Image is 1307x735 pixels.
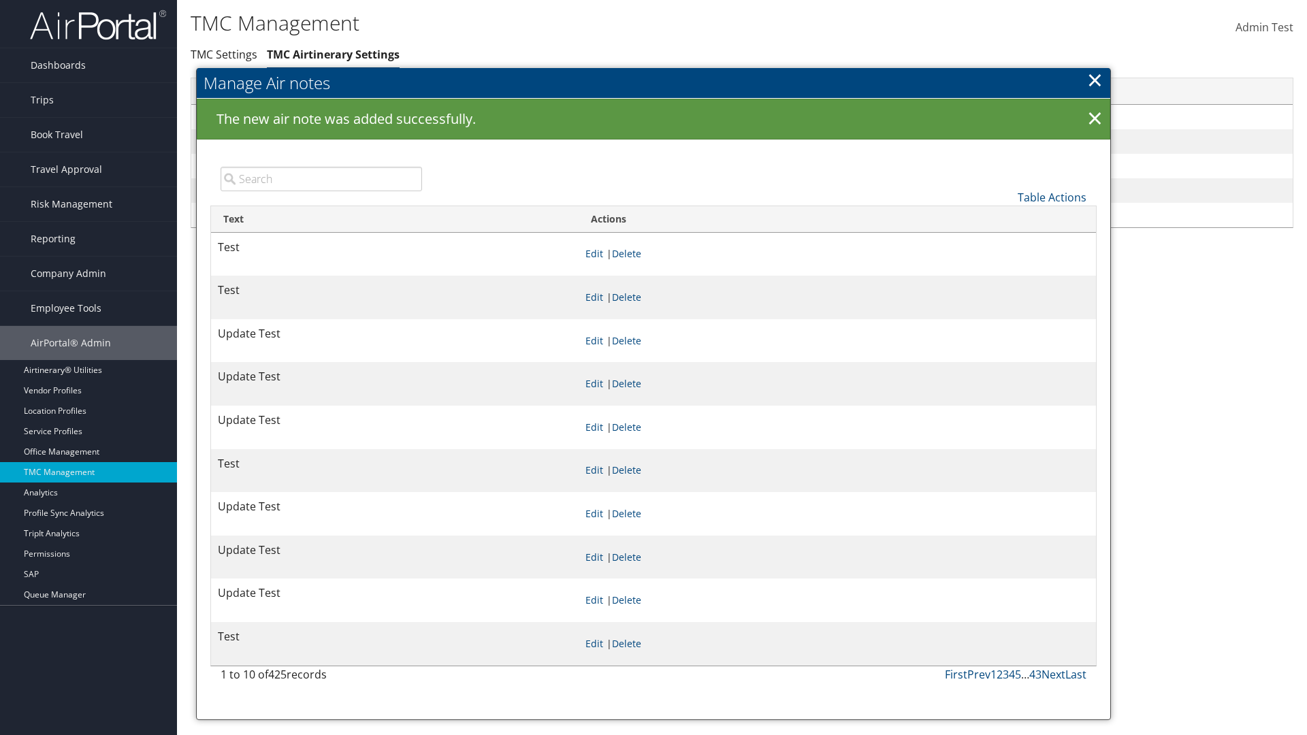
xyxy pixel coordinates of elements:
div: The new air note was added successfully. [197,99,1110,140]
a: Edit [585,507,603,520]
a: Last [1065,667,1086,682]
div: 1 to 10 of records [221,666,422,689]
a: × [1083,105,1107,133]
p: Update Test [218,585,572,602]
a: Delete [612,247,641,260]
a: Delete [612,421,641,434]
p: Test [218,455,572,473]
a: Edit [585,247,603,260]
h1: TMC Management [191,9,926,37]
a: Edit [585,593,603,606]
a: Delete [612,551,641,563]
span: Trips [31,83,54,117]
a: Delete [612,637,641,650]
p: Update Test [218,498,572,516]
th: Text [211,206,579,233]
span: Admin Test [1236,20,1293,35]
td: Dynamic [191,178,1002,203]
a: Next [1042,667,1065,682]
a: 5 [1015,667,1021,682]
a: × [1087,66,1103,93]
a: Delete [612,463,641,476]
td: HMHF [191,154,1002,178]
td: | [579,319,1096,363]
td: | [579,362,1096,406]
span: Dashboards [31,48,86,82]
a: 43 [1029,667,1042,682]
span: 425 [268,667,287,682]
span: … [1021,667,1029,682]
a: Edit [585,463,603,476]
a: 1 [990,667,997,682]
a: Delete [612,593,641,606]
a: TMC Airtinerary Settings [267,47,400,62]
a: Table Actions [1018,190,1086,205]
a: Edit [585,377,603,390]
td: | [579,449,1096,493]
td: | [579,406,1096,449]
p: Update Test [218,542,572,559]
a: 2 [997,667,1003,682]
td: [PERSON_NAME] Business Travel [191,203,1002,227]
input: Search [221,167,422,191]
span: Travel Approval [31,152,102,186]
p: Test [218,239,572,257]
a: Delete [612,334,641,347]
a: Prev [967,667,990,682]
td: | [579,492,1096,536]
a: Delete [612,377,641,390]
a: Admin Test [1236,7,1293,49]
a: Edit [585,334,603,347]
th: Actions [579,206,1096,233]
th: Actions [1002,78,1293,105]
td: | [579,233,1096,276]
p: Test [218,282,572,299]
span: Reporting [31,222,76,256]
a: Edit [585,421,603,434]
p: Update Test [218,368,572,386]
p: Update Test [218,412,572,429]
span: Employee Tools [31,291,101,325]
a: 4 [1009,667,1015,682]
a: Edit [585,551,603,563]
td: Motor City Travel [191,129,1002,154]
a: TMC Settings [191,47,257,62]
a: First [945,667,967,682]
td: | [579,622,1096,666]
td: | [579,578,1096,622]
a: Edit [585,291,603,304]
a: 3 [1003,667,1009,682]
td: | [579,536,1096,579]
td: | [579,276,1096,319]
td: 30 Seconds to Fly [191,105,1002,129]
p: Update Test [218,325,572,343]
img: airportal-logo.png [30,9,166,41]
a: Delete [612,507,641,520]
span: AirPortal® Admin [31,326,111,360]
span: Book Travel [31,118,83,152]
span: Company Admin [31,257,106,291]
span: Risk Management [31,187,112,221]
th: Name: activate to sort column ascending [191,78,1002,105]
p: Test [218,628,572,646]
h2: Manage Air notes [197,68,1110,98]
a: Edit [585,637,603,650]
a: Delete [612,291,641,304]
